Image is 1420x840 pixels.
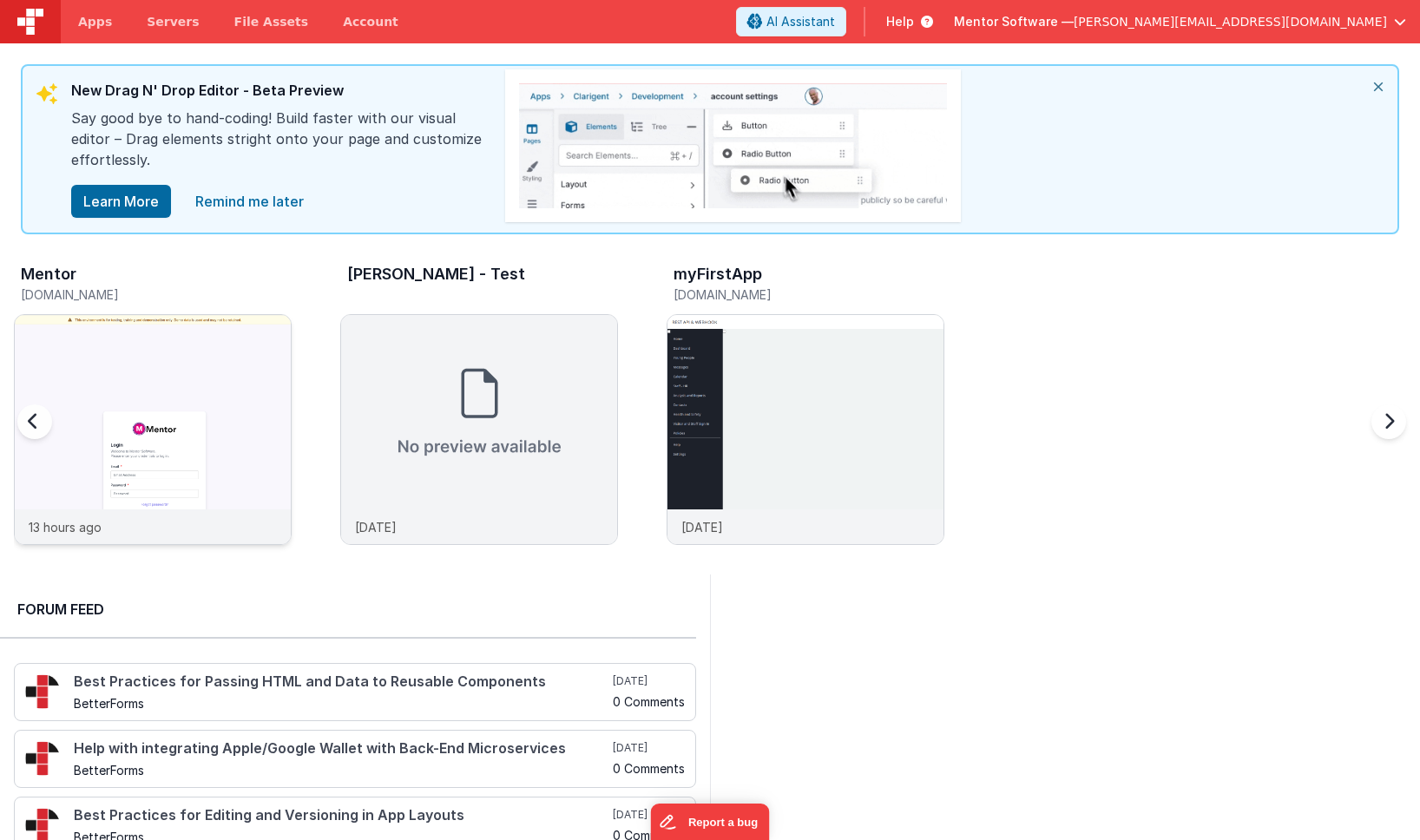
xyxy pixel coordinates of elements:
h5: [DATE] [613,808,685,822]
p: [DATE] [355,518,397,536]
h3: myFirstApp [674,266,762,283]
span: Servers [147,13,199,30]
a: Help with integrating Apple/Google Wallet with Back-End Microservices BetterForms [DATE] 0 Comments [14,730,696,788]
h2: Forum Feed [17,599,679,620]
a: Best Practices for Passing HTML and Data to Reusable Components BetterForms [DATE] 0 Comments [14,663,696,721]
p: [DATE] [681,518,723,536]
h5: [DOMAIN_NAME] [21,288,292,301]
img: 295_2.png [25,741,60,776]
h4: Help with integrating Apple/Google Wallet with Back-End Microservices [74,741,609,757]
a: close [185,184,314,219]
span: Help [886,13,914,30]
h5: 0 Comments [613,695,685,708]
i: close [1359,66,1397,108]
h4: Best Practices for Passing HTML and Data to Reusable Components [74,674,609,690]
h5: BetterForms [74,764,609,777]
h5: BetterForms [74,697,609,710]
img: 295_2.png [25,674,60,709]
div: Say good bye to hand-coding! Build faster with our visual editor – Drag elements stright onto you... [71,108,488,184]
span: AI Assistant [766,13,835,30]
h4: Best Practices for Editing and Versioning in App Layouts [74,808,609,824]
div: New Drag N' Drop Editor - Beta Preview [71,80,488,108]
button: AI Assistant [736,7,846,36]
h5: 0 Comments [613,762,685,775]
button: Learn More [71,185,171,218]
span: [PERSON_NAME][EMAIL_ADDRESS][DOMAIN_NAME] [1074,13,1387,30]
h5: [DOMAIN_NAME] [674,288,944,301]
h3: Mentor [21,266,76,283]
span: Apps [78,13,112,30]
h3: [PERSON_NAME] - Test [347,266,525,283]
span: File Assets [234,13,309,30]
h5: [DATE] [613,741,685,755]
span: Mentor Software — [954,13,1074,30]
button: Mentor Software — [PERSON_NAME][EMAIL_ADDRESS][DOMAIN_NAME] [954,13,1406,30]
h5: [DATE] [613,674,685,688]
iframe: Marker.io feedback button [651,804,770,840]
